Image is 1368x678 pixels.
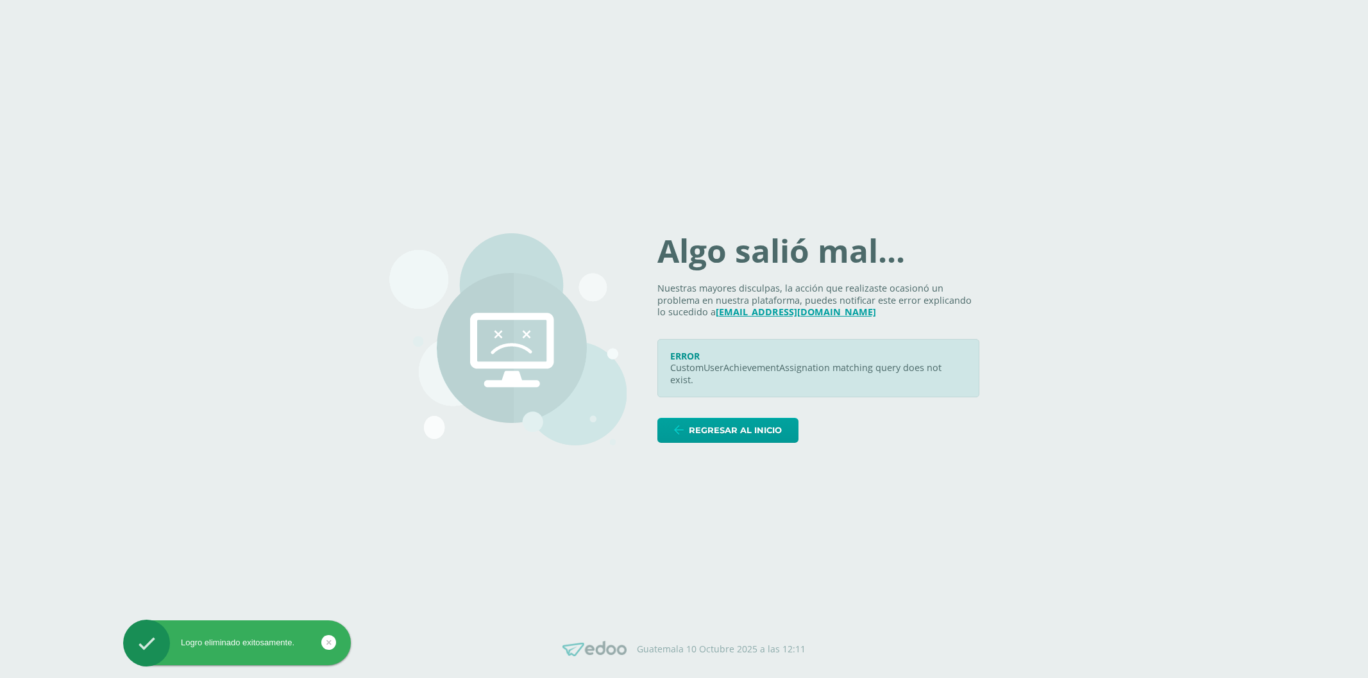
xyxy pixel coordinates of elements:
[657,235,979,267] h1: Algo salió mal...
[689,418,782,442] span: Regresar al inicio
[123,637,351,649] div: Logro eliminado exitosamente.
[716,306,876,318] a: [EMAIL_ADDRESS][DOMAIN_NAME]
[389,233,627,445] img: 500.png
[670,350,700,362] span: ERROR
[670,362,967,386] p: CustomUserAchievementAssignation matching query does not exist.
[562,641,627,657] img: Edoo
[637,643,806,655] p: Guatemala 10 Octubre 2025 a las 12:11
[657,283,979,318] p: Nuestras mayores disculpas, la acción que realizaste ocasionó un problema en nuestra plataforma, ...
[657,418,798,443] a: Regresar al inicio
